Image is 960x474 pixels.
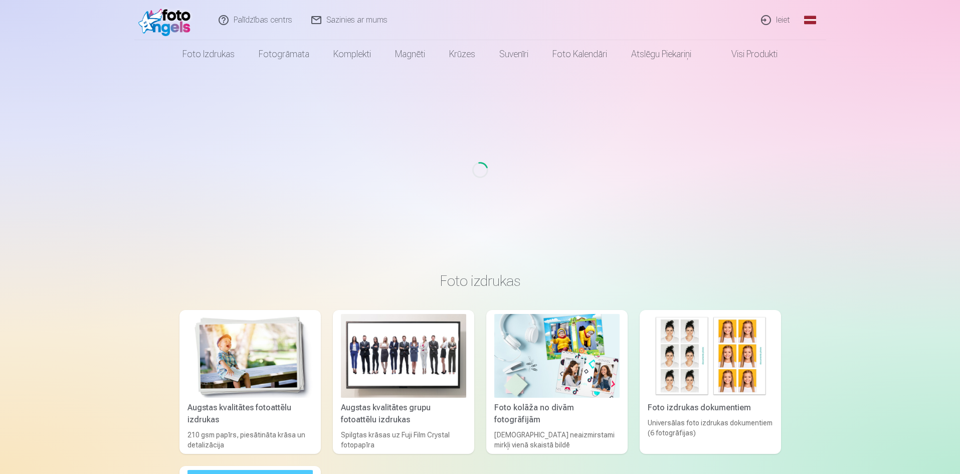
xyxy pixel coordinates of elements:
a: Foto kalendāri [540,40,619,68]
img: Augstas kvalitātes grupu fotoattēlu izdrukas [341,314,466,398]
div: [DEMOGRAPHIC_DATA] neaizmirstami mirkļi vienā skaistā bildē [490,430,624,450]
div: 210 gsm papīrs, piesātināta krāsa un detalizācija [183,430,317,450]
a: Foto izdrukas [170,40,247,68]
a: Suvenīri [487,40,540,68]
div: Universālas foto izdrukas dokumentiem (6 fotogrāfijas) [644,418,777,450]
div: Augstas kvalitātes fotoattēlu izdrukas [183,402,317,426]
a: Augstas kvalitātes fotoattēlu izdrukasAugstas kvalitātes fotoattēlu izdrukas210 gsm papīrs, piesā... [179,310,321,454]
a: Foto kolāža no divām fotogrāfijāmFoto kolāža no divām fotogrāfijām[DEMOGRAPHIC_DATA] neaizmirstam... [486,310,628,454]
div: Foto izdrukas dokumentiem [644,402,777,414]
a: Foto izdrukas dokumentiemFoto izdrukas dokumentiemUniversālas foto izdrukas dokumentiem (6 fotogr... [640,310,781,454]
img: Foto izdrukas dokumentiem [648,314,773,398]
div: Augstas kvalitātes grupu fotoattēlu izdrukas [337,402,470,426]
a: Komplekti [321,40,383,68]
div: Spilgtas krāsas uz Fuji Film Crystal fotopapīra [337,430,470,450]
a: Atslēgu piekariņi [619,40,703,68]
h3: Foto izdrukas [187,272,773,290]
div: Foto kolāža no divām fotogrāfijām [490,402,624,426]
a: Magnēti [383,40,437,68]
img: Augstas kvalitātes fotoattēlu izdrukas [187,314,313,398]
a: Krūzes [437,40,487,68]
img: /fa1 [138,4,196,36]
a: Visi produkti [703,40,790,68]
a: Fotogrāmata [247,40,321,68]
img: Foto kolāža no divām fotogrāfijām [494,314,620,398]
a: Augstas kvalitātes grupu fotoattēlu izdrukasAugstas kvalitātes grupu fotoattēlu izdrukasSpilgtas ... [333,310,474,454]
